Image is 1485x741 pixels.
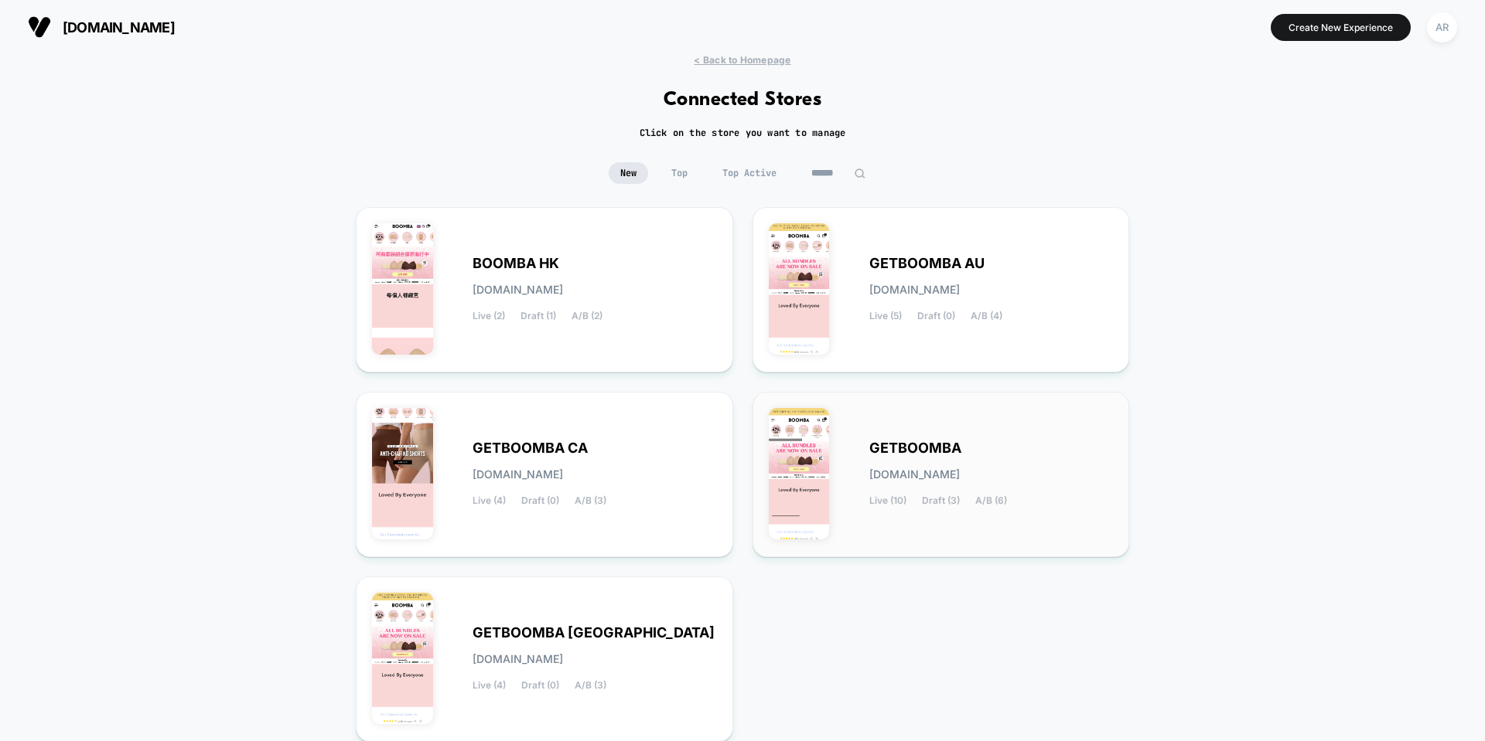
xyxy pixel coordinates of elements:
img: Visually logo [28,15,51,39]
span: [DOMAIN_NAME] [63,19,175,36]
span: A/B (6) [975,495,1007,506]
span: [DOMAIN_NAME] [869,469,960,480]
span: Draft (0) [521,680,559,691]
span: Draft (1) [521,311,556,321]
span: A/B (3) [575,680,606,691]
img: GETBOOMBA_CA [372,408,433,539]
div: AR [1427,12,1457,42]
span: GETBOOMBA [869,443,961,454]
span: A/B (4) [971,311,1002,321]
span: Top [660,162,699,184]
button: Create New Experience [1271,14,1411,41]
span: Draft (0) [521,495,559,506]
span: [DOMAIN_NAME] [473,284,563,295]
h1: Connected Stores [664,89,822,111]
img: GETBOOMBA_AU [769,223,830,355]
img: GETBOOMBA [769,408,830,539]
span: Draft (3) [922,495,960,506]
img: GETBOOMBA_UK [372,593,433,724]
button: [DOMAIN_NAME] [23,15,179,39]
h2: Click on the store you want to manage [640,127,846,139]
span: GETBOOMBA CA [473,443,588,454]
span: [DOMAIN_NAME] [473,654,563,665]
button: AR [1422,12,1462,43]
span: A/B (2) [572,311,603,321]
span: [DOMAIN_NAME] [869,284,960,295]
span: GETBOOMBA AU [869,258,985,269]
img: BOOMBA_HK [372,223,433,355]
span: Top Active [711,162,788,184]
span: Live (4) [473,680,506,691]
span: Draft (0) [917,311,955,321]
span: GETBOOMBA [GEOGRAPHIC_DATA] [473,627,715,638]
span: Live (2) [473,311,505,321]
img: edit [854,168,865,179]
span: A/B (3) [575,495,606,506]
span: Live (4) [473,495,506,506]
span: [DOMAIN_NAME] [473,469,563,480]
span: New [609,162,648,184]
span: Live (10) [869,495,906,506]
span: BOOMBA HK [473,258,559,269]
span: Live (5) [869,311,902,321]
span: < Back to Homepage [694,54,790,66]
